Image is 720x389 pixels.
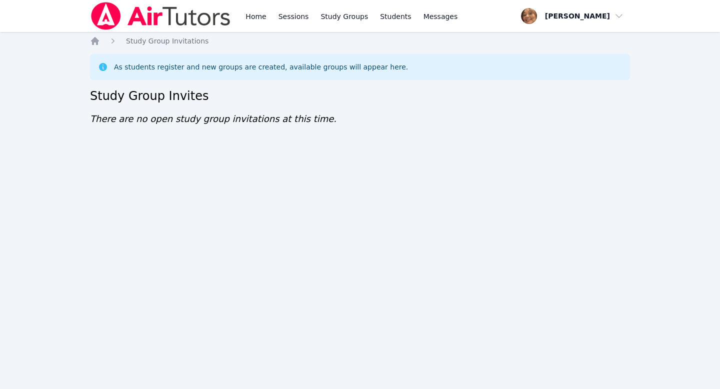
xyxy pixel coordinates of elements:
[423,11,458,21] span: Messages
[126,36,208,46] a: Study Group Invitations
[90,113,336,124] span: There are no open study group invitations at this time.
[90,88,630,104] h2: Study Group Invites
[90,36,630,46] nav: Breadcrumb
[90,2,231,30] img: Air Tutors
[114,62,408,72] div: As students register and new groups are created, available groups will appear here.
[126,37,208,45] span: Study Group Invitations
